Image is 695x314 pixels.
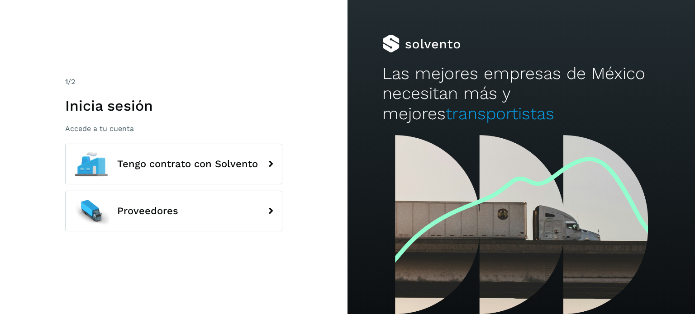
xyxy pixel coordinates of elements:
[65,76,282,87] div: /2
[65,77,68,86] span: 1
[117,206,178,216] span: Proveedores
[65,144,282,184] button: Tengo contrato con Solvento
[65,191,282,231] button: Proveedores
[382,64,660,124] h2: Las mejores empresas de México necesitan más y mejores
[65,97,282,114] h1: Inicia sesión
[446,104,554,123] span: transportistas
[117,159,258,169] span: Tengo contrato con Solvento
[65,124,282,133] p: Accede a tu cuenta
